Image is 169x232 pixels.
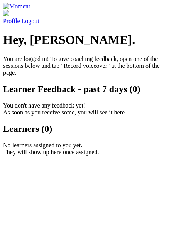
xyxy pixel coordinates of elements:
img: Moment [3,3,30,10]
a: Logout [22,18,39,24]
h2: Learners (0) [3,124,166,134]
p: No learners assigned to you yet. They will show up here once assigned. [3,142,166,156]
a: Profile [3,10,166,24]
p: You are logged in! To give coaching feedback, open one of the sessions below and tap "Record voic... [3,55,166,76]
img: default_avatar-b4e2223d03051bc43aaaccfb402a43260a3f17acc7fafc1603fdf008d6cba3c9.png [3,10,9,16]
h2: Learner Feedback - past 7 days (0) [3,84,166,94]
h1: Hey, [PERSON_NAME]. [3,33,166,47]
p: You don't have any feedback yet! As soon as you receive some, you will see it here. [3,102,166,116]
